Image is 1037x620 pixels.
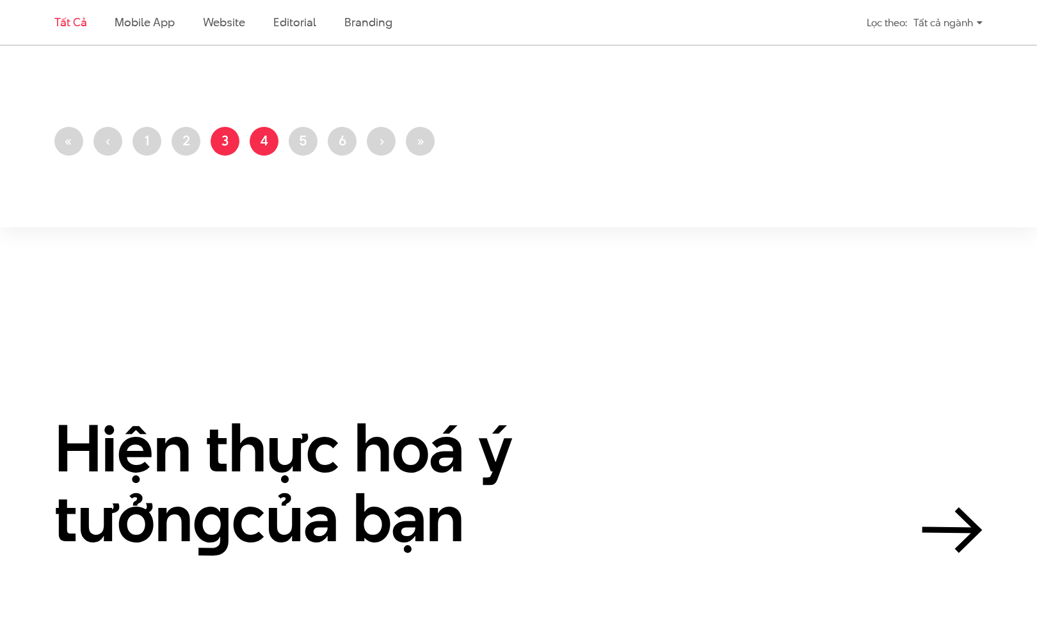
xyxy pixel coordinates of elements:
[54,413,983,553] a: Hiện thực hoá ý tưởngcủa bạn
[379,131,384,150] span: ›
[172,127,200,156] a: 2
[328,127,357,156] a: 6
[913,12,983,34] div: Tất cả ngành
[867,12,907,34] div: Lọc theo:
[54,413,631,553] h2: Hiện thực hoá ý tưởn của bạn
[273,14,316,30] a: Editorial
[250,127,278,156] a: 4
[193,472,232,564] en: g
[416,131,424,150] span: »
[54,14,86,30] a: Tất cả
[65,131,73,150] span: «
[106,131,111,150] span: ‹
[203,14,245,30] a: Website
[344,14,392,30] a: Branding
[133,127,161,156] a: 1
[115,14,174,30] a: Mobile app
[289,127,318,156] a: 5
